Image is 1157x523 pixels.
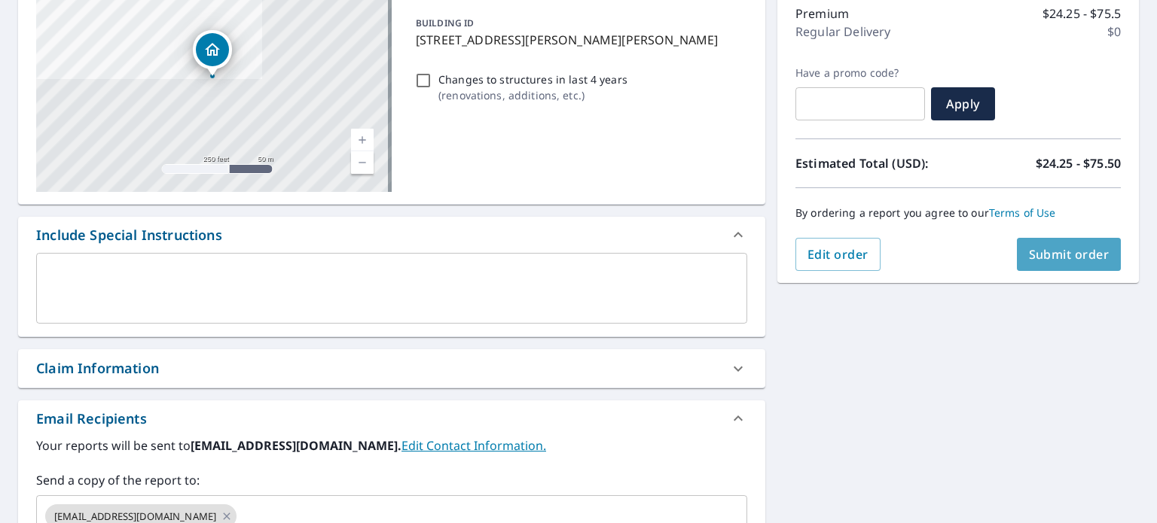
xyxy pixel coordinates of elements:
[989,205,1056,220] a: Terms of Use
[931,87,995,120] button: Apply
[438,87,627,103] p: ( renovations, additions, etc. )
[36,225,222,245] div: Include Special Instructions
[795,5,849,23] p: Premium
[18,349,765,388] div: Claim Information
[416,31,741,49] p: [STREET_ADDRESS][PERSON_NAME][PERSON_NAME]
[1043,5,1121,23] p: $24.25 - $75.5
[18,217,765,253] div: Include Special Instructions
[416,17,474,29] p: BUILDING ID
[36,436,747,455] label: Your reports will be sent to
[943,96,983,112] span: Apply
[795,238,881,271] button: Edit order
[795,154,958,172] p: Estimated Total (USD):
[36,358,159,379] div: Claim Information
[795,23,890,41] p: Regular Delivery
[795,206,1121,220] p: By ordering a report you agree to our
[351,129,374,151] a: Current Level 17, Zoom In
[1017,238,1122,271] button: Submit order
[401,437,546,454] a: EditContactInfo
[351,151,374,174] a: Current Level 17, Zoom Out
[1029,246,1110,263] span: Submit order
[1036,154,1121,172] p: $24.25 - $75.50
[18,400,765,436] div: Email Recipients
[36,409,147,429] div: Email Recipients
[795,66,925,80] label: Have a promo code?
[193,30,232,77] div: Dropped pin, building 1, Residential property, 2304 Tamarack Ct Waukesha, WI 53188
[438,71,627,87] p: Changes to structures in last 4 years
[807,246,869,263] span: Edit order
[36,471,747,489] label: Send a copy of the report to:
[191,437,401,454] b: [EMAIL_ADDRESS][DOMAIN_NAME].
[1107,23,1121,41] p: $0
